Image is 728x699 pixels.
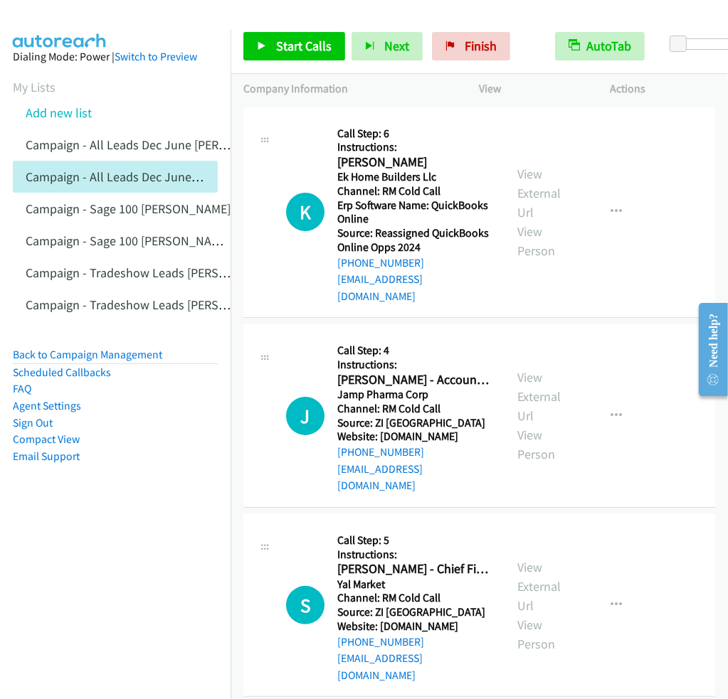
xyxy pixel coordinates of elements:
[337,577,492,592] h5: Yal Market
[243,32,345,60] a: Start Calls
[26,169,325,185] a: Campaign - All Leads Dec June [PERSON_NAME] Cloned
[286,397,325,435] h1: J
[432,32,510,60] a: Finish
[337,372,492,388] h2: [PERSON_NAME] - Accounts Receivables Specialist
[13,348,162,361] a: Back to Campaign Management
[384,38,409,54] span: Next
[26,233,272,249] a: Campaign - Sage 100 [PERSON_NAME] Cloned
[337,619,492,634] h5: Website: [DOMAIN_NAME]
[337,533,492,548] h5: Call Step: 5
[337,184,492,198] h5: Channel: RM Cold Call
[337,548,492,562] h5: Instructions:
[115,50,197,63] a: Switch to Preview
[337,651,423,682] a: [EMAIL_ADDRESS][DOMAIN_NAME]
[337,272,423,303] a: [EMAIL_ADDRESS][DOMAIN_NAME]
[276,38,332,54] span: Start Calls
[518,166,561,220] a: View External Url
[13,449,80,463] a: Email Support
[337,605,492,619] h5: Source: ZI [GEOGRAPHIC_DATA]
[13,79,56,95] a: My Lists
[610,80,715,97] p: Actions
[480,80,585,97] p: View
[518,223,556,259] a: View Person
[518,369,561,424] a: View External Url
[337,154,492,171] h2: [PERSON_NAME]
[337,256,424,270] a: [PHONE_NUMBER]
[337,198,492,226] h5: Erp Software Name: QuickBooks Online
[286,193,325,231] div: The call is yet to be attempted
[337,445,424,459] a: [PHONE_NUMBER]
[337,561,492,577] h2: [PERSON_NAME] - Chief Financial Officer
[13,416,53,429] a: Sign Out
[337,591,492,605] h5: Channel: RM Cold Call
[26,201,231,217] a: Campaign - Sage 100 [PERSON_NAME]
[518,427,556,462] a: View Person
[286,586,325,624] div: The call is yet to be attempted
[26,105,92,121] a: Add new list
[337,462,423,493] a: [EMAIL_ADDRESS][DOMAIN_NAME]
[337,402,492,416] h5: Channel: RM Cold Call
[26,265,277,281] a: Campaign - Tradeshow Leads [PERSON_NAME]
[337,127,492,141] h5: Call Step: 6
[337,343,492,358] h5: Call Step: 4
[243,80,454,97] p: Company Information
[337,429,492,444] h5: Website: [DOMAIN_NAME]
[13,365,111,379] a: Scheduled Callbacks
[286,586,325,624] h1: S
[13,382,31,395] a: FAQ
[687,293,728,406] iframe: Resource Center
[555,32,645,60] button: AutoTab
[518,559,561,614] a: View External Url
[337,140,492,154] h5: Instructions:
[13,48,218,65] div: Dialing Mode: Power |
[26,297,318,313] a: Campaign - Tradeshow Leads [PERSON_NAME] Cloned
[518,617,556,652] a: View Person
[337,226,492,254] h5: Source: Reassigned QuickBooks Online Opps 2024
[26,137,284,153] a: Campaign - All Leads Dec June [PERSON_NAME]
[337,416,492,430] h5: Source: ZI [GEOGRAPHIC_DATA]
[337,170,492,184] h5: Ek Home Builders Llc
[337,635,424,649] a: [PHONE_NUMBER]
[13,432,80,446] a: Compact View
[352,32,423,60] button: Next
[286,397,325,435] div: The call is yet to be attempted
[286,193,325,231] h1: K
[465,38,497,54] span: Finish
[13,399,81,412] a: Agent Settings
[337,358,492,372] h5: Instructions:
[337,388,492,402] h5: Jamp Pharma Corp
